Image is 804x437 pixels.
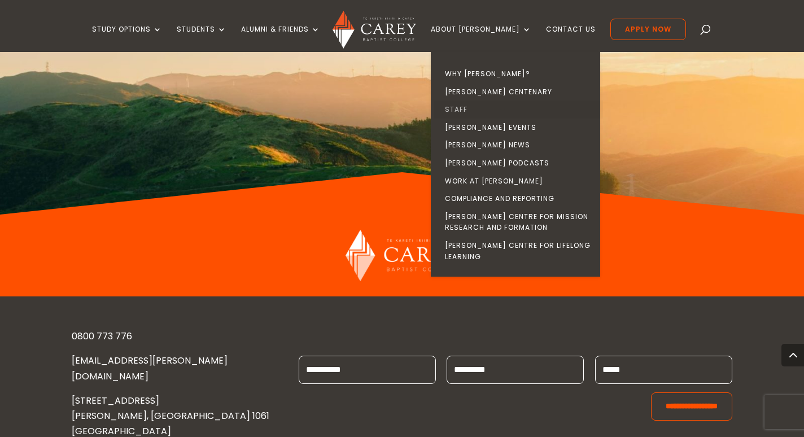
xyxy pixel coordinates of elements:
[434,119,603,137] a: [PERSON_NAME] Events
[434,136,603,154] a: [PERSON_NAME] News
[346,272,458,285] a: Carey Baptist College
[546,25,596,52] a: Contact Us
[610,19,686,40] a: Apply Now
[434,65,603,83] a: Why [PERSON_NAME]?
[434,237,603,265] a: [PERSON_NAME] Centre for Lifelong Learning
[434,154,603,172] a: [PERSON_NAME] Podcasts
[177,25,226,52] a: Students
[92,25,162,52] a: Study Options
[72,330,132,343] a: 0800 773 776
[434,100,603,119] a: Staff
[434,190,603,208] a: Compliance and Reporting
[333,11,416,49] img: Carey Baptist College
[434,172,603,190] a: Work at [PERSON_NAME]
[72,354,228,382] a: [EMAIL_ADDRESS][PERSON_NAME][DOMAIN_NAME]
[434,208,603,237] a: [PERSON_NAME] Centre for Mission Research and Formation
[241,25,320,52] a: Alumni & Friends
[431,25,531,52] a: About [PERSON_NAME]
[346,230,458,281] img: Carey Baptist College
[434,83,603,101] a: [PERSON_NAME] Centenary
